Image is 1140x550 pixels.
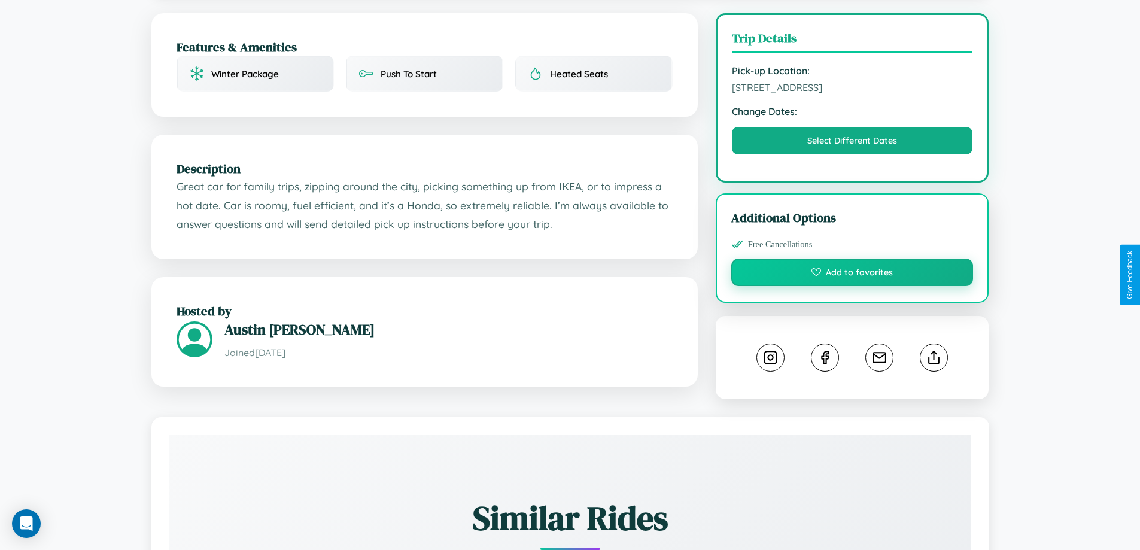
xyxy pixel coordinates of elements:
h2: Features & Amenities [177,38,673,56]
span: Heated Seats [550,68,608,80]
span: Free Cancellations [748,239,813,250]
p: Great car for family trips, zipping around the city, picking something up from IKEA, or to impres... [177,177,673,234]
h2: Hosted by [177,302,673,320]
strong: Change Dates: [732,105,973,117]
div: Give Feedback [1126,251,1134,299]
span: Winter Package [211,68,279,80]
span: Push To Start [381,68,437,80]
div: Open Intercom Messenger [12,509,41,538]
h2: Similar Rides [211,495,929,541]
span: [STREET_ADDRESS] [732,81,973,93]
h3: Trip Details [732,29,973,53]
h3: Austin [PERSON_NAME] [224,320,673,339]
button: Add to favorites [731,259,974,286]
h3: Additional Options [731,209,974,226]
button: Select Different Dates [732,127,973,154]
p: Joined [DATE] [224,344,673,361]
h2: Description [177,160,673,177]
strong: Pick-up Location: [732,65,973,77]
